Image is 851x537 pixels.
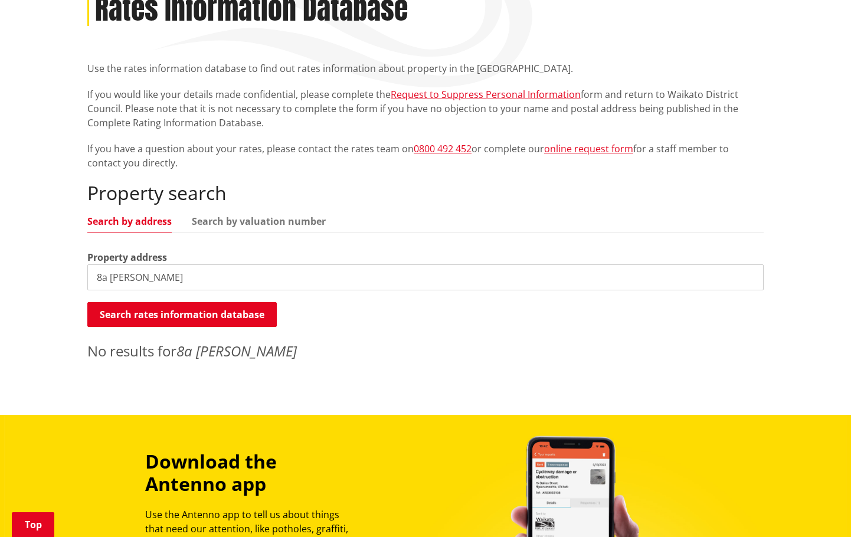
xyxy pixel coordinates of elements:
[87,61,764,76] p: Use the rates information database to find out rates information about property in the [GEOGRAPHI...
[414,142,472,155] a: 0800 492 452
[87,87,764,130] p: If you would like your details made confidential, please complete the form and return to Waikato ...
[87,250,167,264] label: Property address
[87,142,764,170] p: If you have a question about your rates, please contact the rates team on or complete our for a s...
[145,450,359,496] h3: Download the Antenno app
[87,182,764,204] h2: Property search
[87,264,764,290] input: e.g. Duke Street NGARUAWAHIA
[391,88,581,101] a: Request to Suppress Personal Information
[797,487,839,530] iframe: Messenger Launcher
[192,217,326,226] a: Search by valuation number
[87,340,764,362] p: No results for
[87,302,277,327] button: Search rates information database
[87,217,172,226] a: Search by address
[12,512,54,537] a: Top
[544,142,633,155] a: online request form
[176,341,297,361] em: 8a [PERSON_NAME]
